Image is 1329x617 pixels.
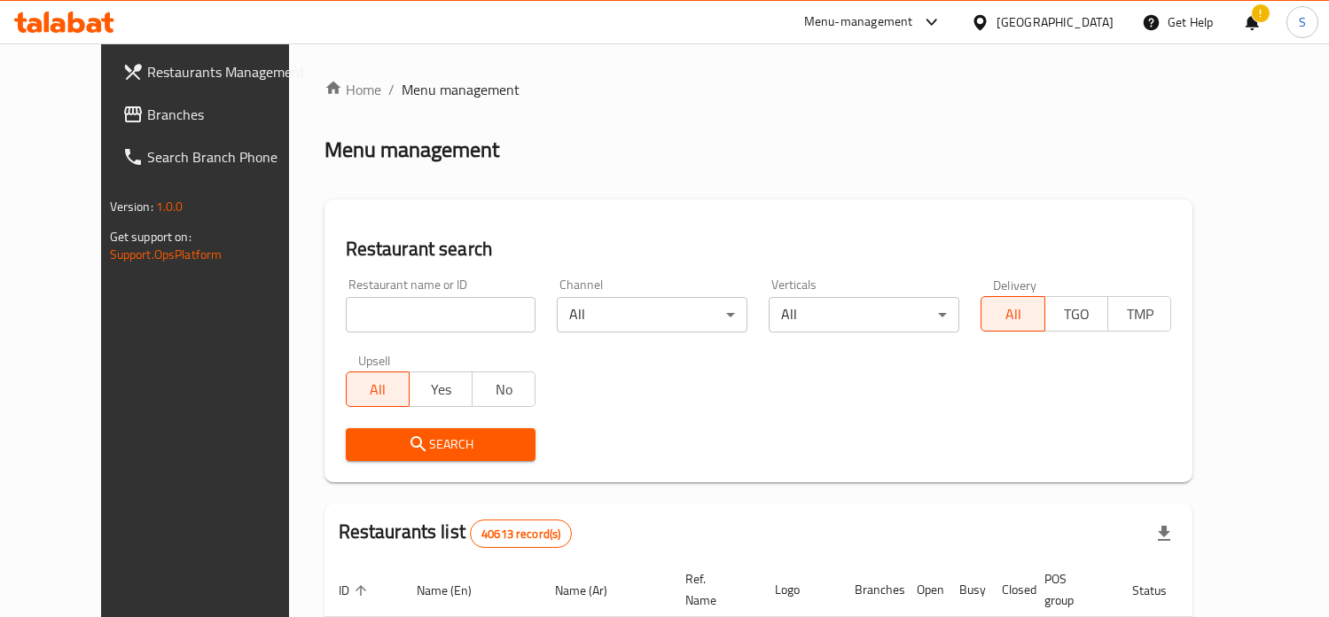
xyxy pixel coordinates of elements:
[108,51,323,93] a: Restaurants Management
[989,301,1037,327] span: All
[417,580,495,601] span: Name (En)
[147,146,309,168] span: Search Branch Phone
[470,519,572,548] div: Total records count
[147,104,309,125] span: Branches
[324,136,499,164] h2: Menu management
[1299,12,1306,32] span: S
[997,12,1114,32] div: [GEOGRAPHIC_DATA]
[339,519,573,548] h2: Restaurants list
[147,61,309,82] span: Restaurants Management
[1052,301,1101,327] span: TGO
[324,79,381,100] a: Home
[471,526,571,543] span: 40613 record(s)
[769,297,959,332] div: All
[472,371,536,407] button: No
[110,243,223,266] a: Support.OpsPlatform
[1115,301,1164,327] span: TMP
[354,377,403,402] span: All
[346,297,536,332] input: Search for restaurant name or ID..
[1143,512,1185,555] div: Export file
[346,428,536,461] button: Search
[1132,580,1190,601] span: Status
[1044,568,1097,611] span: POS group
[988,563,1030,617] th: Closed
[417,377,465,402] span: Yes
[557,297,747,332] div: All
[388,79,395,100] li: /
[981,296,1044,332] button: All
[346,236,1172,262] h2: Restaurant search
[402,79,520,100] span: Menu management
[761,563,840,617] th: Logo
[339,580,372,601] span: ID
[156,195,184,218] span: 1.0.0
[804,12,913,33] div: Menu-management
[1044,296,1108,332] button: TGO
[324,79,1193,100] nav: breadcrumb
[480,377,528,402] span: No
[110,225,192,248] span: Get support on:
[108,136,323,178] a: Search Branch Phone
[346,371,410,407] button: All
[993,278,1037,291] label: Delivery
[108,93,323,136] a: Branches
[945,563,988,617] th: Busy
[840,563,903,617] th: Branches
[360,433,522,456] span: Search
[358,354,391,366] label: Upsell
[555,580,630,601] span: Name (Ar)
[685,568,739,611] span: Ref. Name
[110,195,153,218] span: Version:
[1107,296,1171,332] button: TMP
[903,563,945,617] th: Open
[409,371,473,407] button: Yes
